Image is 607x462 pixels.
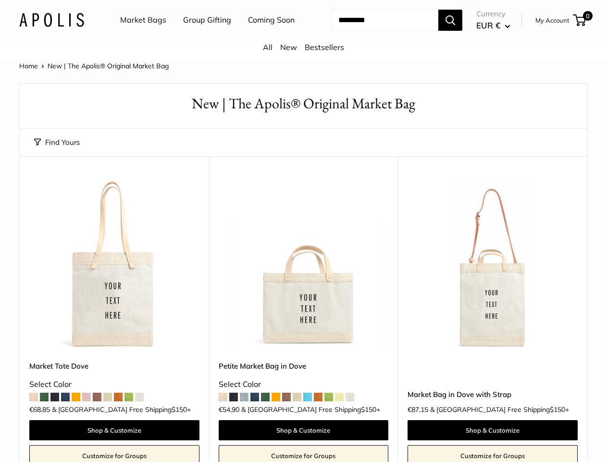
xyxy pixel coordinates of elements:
span: €68,85 [29,406,50,413]
a: Home [19,62,38,70]
h1: New | The Apolis® Original Market Bag [34,93,573,114]
a: Group Gifting [183,13,231,27]
a: Shop & Customize [29,420,199,440]
button: EUR € [476,18,510,33]
span: EUR € [476,20,500,30]
nav: Breadcrumb [19,60,169,72]
button: Search [438,10,462,31]
a: Petite Market Bag in DovePetite Market Bag in Dove [219,180,389,351]
a: Bestsellers [305,42,344,52]
img: Apolis [19,13,84,27]
span: & [GEOGRAPHIC_DATA] Free Shipping + [52,406,191,413]
span: Currency [476,7,510,21]
a: My Account [535,14,570,26]
a: Shop & Customize [219,420,389,440]
input: Search... [331,10,438,31]
a: Petite Market Bag in Dove [219,360,389,372]
a: Market Bags [120,13,166,27]
span: 0 [583,11,593,21]
a: 0 [574,14,586,26]
a: Market Bag in Dove with Strap [408,389,578,400]
span: $150 [361,405,376,414]
a: Shop & Customize [408,420,578,440]
button: Find Yours [34,136,80,149]
a: All [263,42,273,52]
a: New [280,42,297,52]
span: €87,15 [408,406,428,413]
span: $150 [550,405,565,414]
span: €54,90 [219,406,239,413]
img: Market Bag in Dove with Strap [408,180,578,351]
img: Petite Market Bag in Dove [219,180,389,351]
a: Market Tote DoveMarket Tote Dove [29,180,199,351]
span: $150 [172,405,187,414]
div: Select Color [219,377,389,392]
a: Market Tote Dove [29,360,199,372]
span: & [GEOGRAPHIC_DATA] Free Shipping + [241,406,380,413]
span: & [GEOGRAPHIC_DATA] Free Shipping + [430,406,569,413]
img: Market Tote Dove [29,180,199,351]
span: New | The Apolis® Original Market Bag [48,62,169,70]
div: Select Color [29,377,199,392]
a: Coming Soon [248,13,295,27]
a: Market Bag in Dove with StrapMarket Bag in Dove with Strap [408,180,578,351]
